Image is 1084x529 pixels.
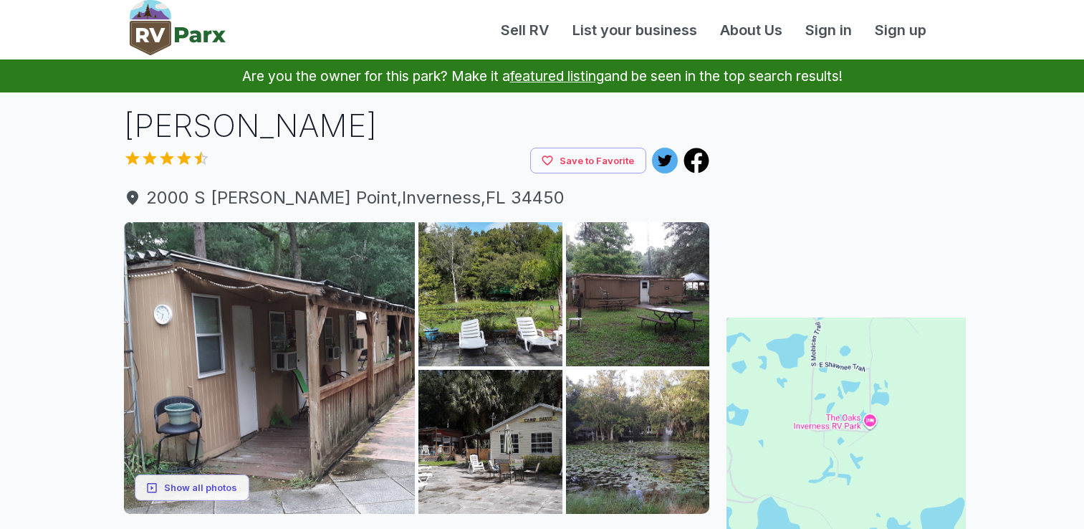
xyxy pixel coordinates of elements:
[17,59,1067,92] p: Are you the owner for this park? Make it a and be seen in the top search results!
[135,475,249,501] button: Show all photos
[726,104,966,283] iframe: Advertisement
[566,222,710,366] img: AAcXr8oVtt0xS83irOpdI4SbvPgWhBbhpdq6YqR0_OcTW_V9eHXiklDMmy35PGNK-jiOaGz7XTvr-yWdYUkITmaPPQsWBt__R...
[418,370,562,514] img: AAcXr8olL4g_RV4Tt9yZgHG4IQ6nnlZ3fBzQEyGlgolXXhJ8VqogkfZjuPhFXpbra4TCMFShP5XJ9Xfj0ULGvAfe27NRvBX0D...
[530,148,646,174] button: Save to Favorite
[124,104,710,148] h1: [PERSON_NAME]
[561,19,709,41] a: List your business
[418,222,562,366] img: AAcXr8pPNNEtJq5Bsy51KZIfNevRRKGcSNZ_13JBHrSQNoyaSZz8Fuk8OFSXksIBef1748RyPCe-ZDS_xvNO4ENLGx76qk2fw...
[124,185,710,211] span: 2000 S [PERSON_NAME] Point , Inverness , FL 34450
[489,19,561,41] a: Sell RV
[794,19,863,41] a: Sign in
[124,185,710,211] a: 2000 S [PERSON_NAME] Point,Inverness,FL 34450
[566,370,710,514] img: AAcXr8rsN4-zp4DyRWo5c2vmiJa1CF7ka2pBiYBLJggRr2cQP3ofK7vSrxfgpmKN1JvMQPNSvPiTN7urnyjHR3jAZhbybzeHX...
[124,222,416,514] img: AAcXr8qoM-a1nJX3b9f25C5KWRInK_2N-rvIlbSQZtxEMwzJAvmD4VhhDzWP6y87ptRjIgLjGpvMqxaZ4CqnFGWtL_EBzztxV...
[709,19,794,41] a: About Us
[510,67,604,85] a: featured listing
[863,19,938,41] a: Sign up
